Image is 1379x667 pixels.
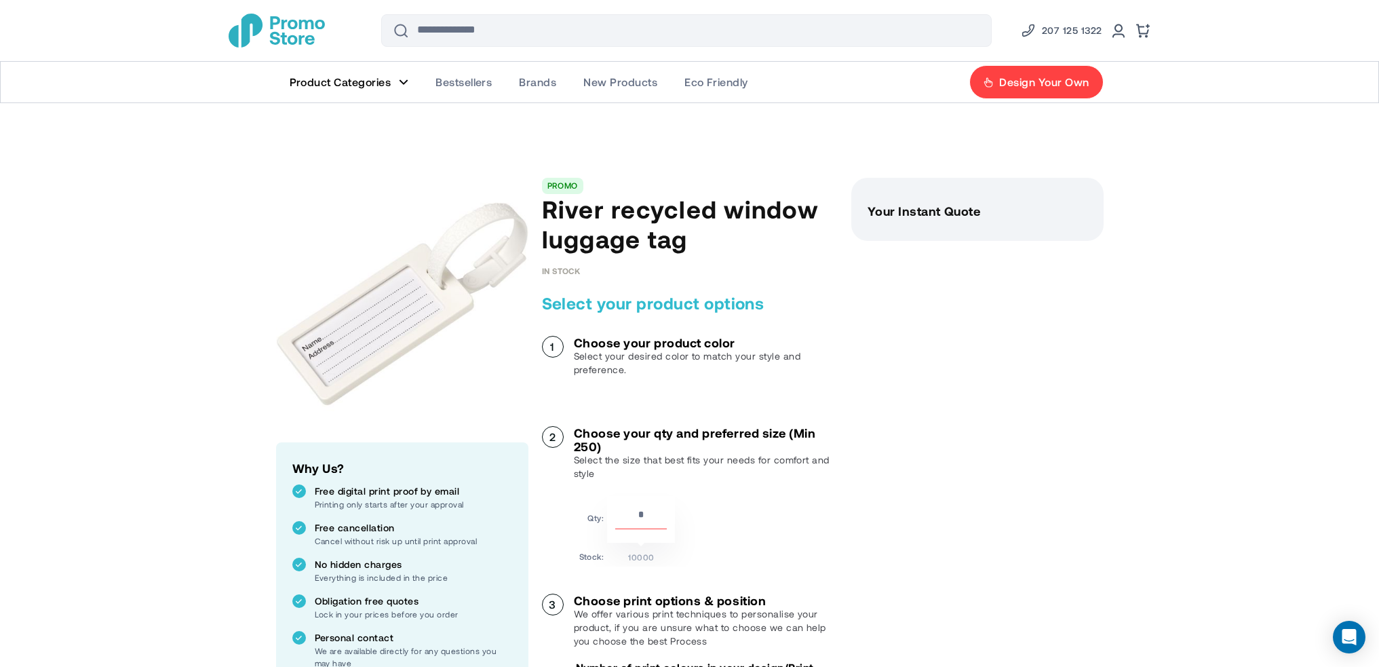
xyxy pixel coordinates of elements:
p: Lock in your prices before you order [315,608,512,620]
p: Personal contact [315,631,512,645]
h3: Your Instant Quote [868,204,1087,218]
span: Bestsellers [435,75,492,89]
span: Brands [519,75,556,89]
a: New Products [570,62,671,102]
img: Promotional Merchandise [229,14,325,47]
p: Cancel without risk up until print approval [315,535,512,547]
p: No hidden charges [315,558,512,571]
span: 207 125 1322 [1042,22,1102,39]
p: Free digital print proof by email [315,484,512,498]
p: Select your desired color to match your style and preference. [574,349,838,377]
div: Open Intercom Messenger [1333,621,1365,653]
p: Free cancellation [315,521,512,535]
button: Search [385,14,417,47]
p: Select the size that best fits your needs for comfort and style [574,453,838,480]
a: Product Categories [276,62,423,102]
p: Everything is included in the price [315,571,512,584]
h1: River recycled window luggage tag [542,194,838,254]
p: Obligation free quotes [315,594,512,608]
h2: Select your product options [542,292,838,314]
td: Stock: [579,546,604,563]
span: Product Categories [290,75,391,89]
a: store logo [229,14,325,47]
a: Eco Friendly [671,62,762,102]
p: We offer various print techniques to personalise your product, if you are unsure what to choose w... [574,607,838,648]
div: Availability [542,266,581,275]
span: In stock [542,266,581,275]
a: PROMO [547,180,578,190]
h3: Choose your qty and preferred size (Min 250) [574,426,838,453]
a: Phone [1020,22,1102,39]
td: 10000 [607,546,675,563]
p: Printing only starts after your approval [315,498,512,510]
a: Design Your Own [969,65,1103,99]
h2: Why Us? [292,459,512,478]
span: Design Your Own [999,75,1089,89]
span: Eco Friendly [684,75,748,89]
span: New Products [583,75,657,89]
a: Bestsellers [422,62,505,102]
h3: Choose your product color [574,336,838,349]
img: main product photo [276,178,528,430]
td: Qty: [579,496,604,543]
a: Brands [505,62,570,102]
h3: Choose print options & position [574,594,838,607]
